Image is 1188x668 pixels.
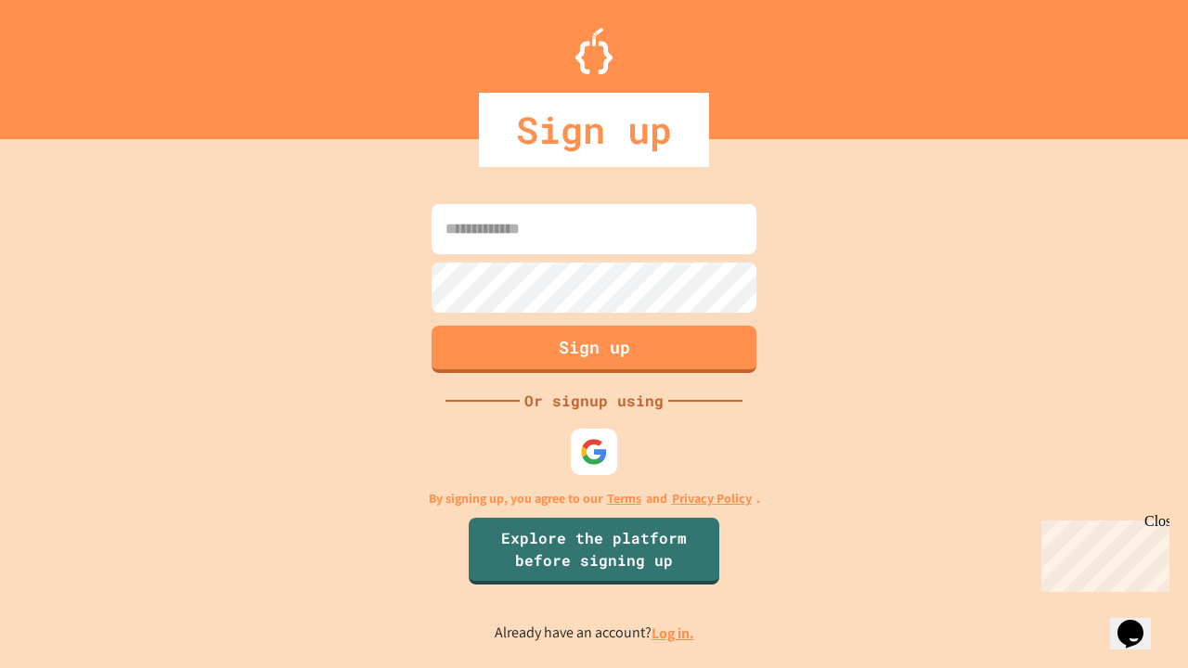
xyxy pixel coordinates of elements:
[652,623,694,643] a: Log in.
[432,326,756,373] button: Sign up
[1110,594,1169,649] iframe: chat widget
[575,28,613,74] img: Logo.svg
[469,518,719,584] a: Explore the platform before signing up
[607,489,641,508] a: Terms
[672,489,752,508] a: Privacy Policy
[580,438,608,466] img: google-icon.svg
[520,390,668,412] div: Or signup using
[7,7,128,118] div: Chat with us now!Close
[495,622,694,645] p: Already have an account?
[479,93,709,167] div: Sign up
[1034,513,1169,592] iframe: chat widget
[429,489,760,508] p: By signing up, you agree to our and .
